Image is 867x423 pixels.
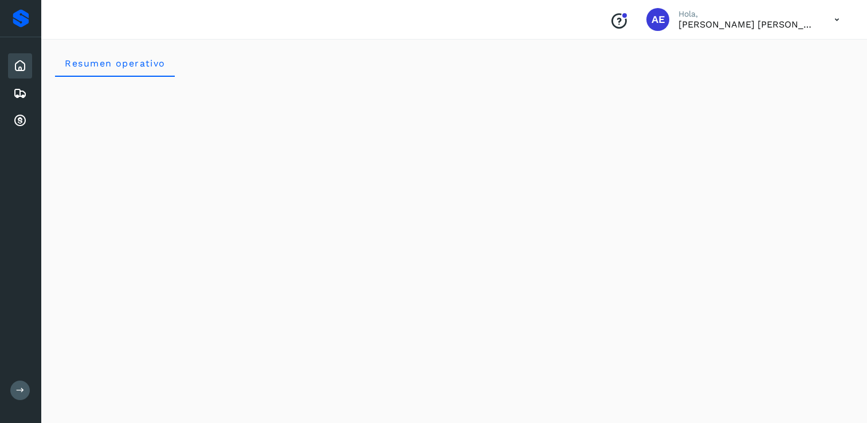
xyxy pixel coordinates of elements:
[678,19,816,30] p: AARON EDUARDO GOMEZ ULLOA
[8,53,32,79] div: Inicio
[678,9,816,19] p: Hola,
[64,58,166,69] span: Resumen operativo
[8,81,32,106] div: Embarques
[8,108,32,134] div: Cuentas por cobrar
